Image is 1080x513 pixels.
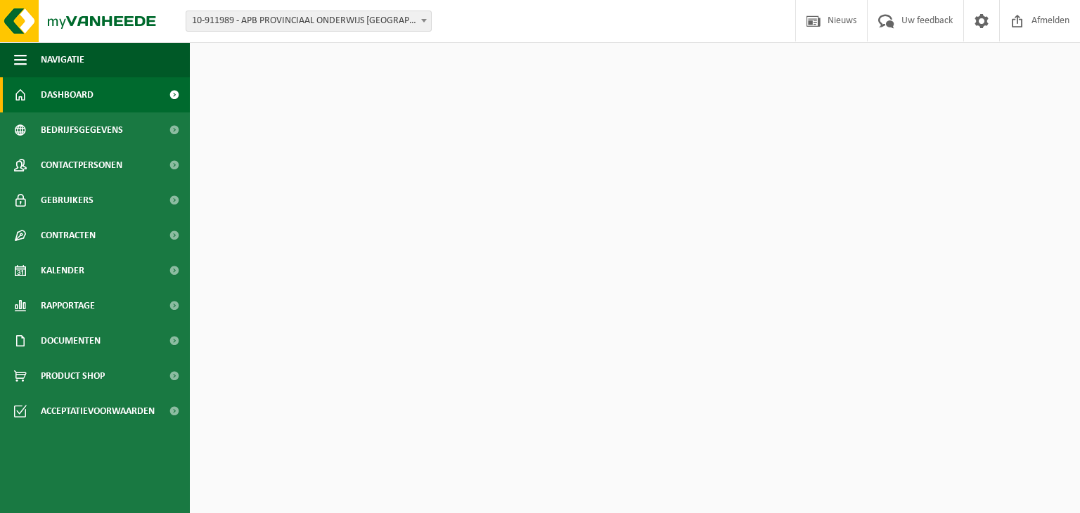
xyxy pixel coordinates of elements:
span: Kalender [41,253,84,288]
span: Contracten [41,218,96,253]
span: Documenten [41,323,101,358]
span: Dashboard [41,77,94,112]
span: Rapportage [41,288,95,323]
span: Product Shop [41,358,105,394]
span: Bedrijfsgegevens [41,112,123,148]
span: 10-911989 - APB PROVINCIAAL ONDERWIJS ANTWERPEN PROVINCIAAL INSTITUUT VOOR TECHNISCH ONDERWI - ST... [186,11,431,31]
span: 10-911989 - APB PROVINCIAAL ONDERWIJS ANTWERPEN PROVINCIAAL INSTITUUT VOOR TECHNISCH ONDERWI - ST... [186,11,432,32]
span: Contactpersonen [41,148,122,183]
span: Navigatie [41,42,84,77]
span: Acceptatievoorwaarden [41,394,155,429]
span: Gebruikers [41,183,94,218]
